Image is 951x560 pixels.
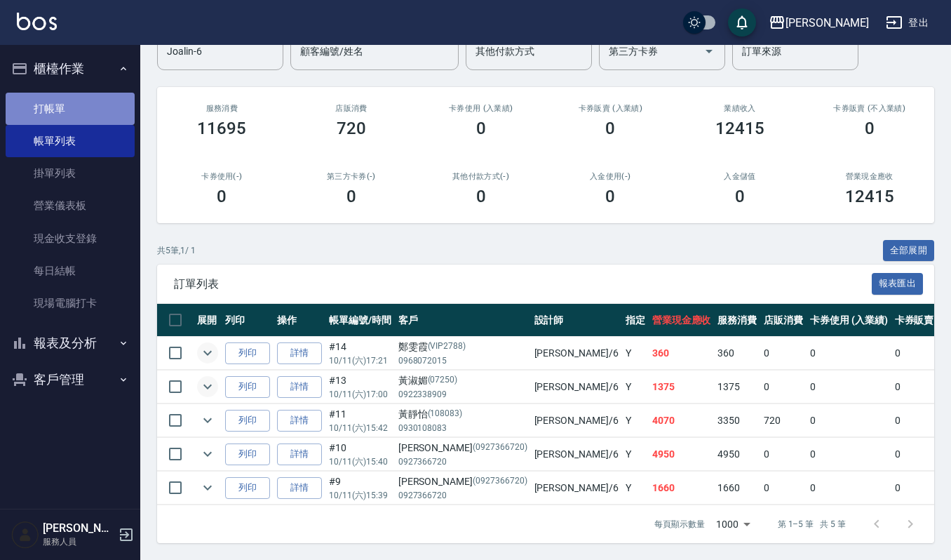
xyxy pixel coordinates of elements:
[807,404,891,437] td: 0
[43,535,114,548] p: 服務人員
[622,304,649,337] th: 指定
[807,304,891,337] th: 卡券使用 (入業績)
[217,187,227,206] h3: 0
[225,410,270,432] button: 列印
[197,410,218,431] button: expand row
[735,187,745,206] h3: 0
[6,361,135,398] button: 客戶管理
[346,187,356,206] h3: 0
[194,304,222,337] th: 展開
[698,40,720,62] button: Open
[329,354,391,367] p: 10/11 (六) 17:21
[605,187,615,206] h3: 0
[807,438,891,471] td: 0
[329,422,391,434] p: 10/11 (六) 15:42
[476,187,486,206] h3: 0
[225,376,270,398] button: 列印
[304,104,400,113] h2: 店販消費
[760,404,807,437] td: 720
[398,422,527,434] p: 0930108083
[329,388,391,401] p: 10/11 (六) 17:00
[476,119,486,138] h3: 0
[760,304,807,337] th: 店販消費
[531,472,622,505] td: [PERSON_NAME] /6
[325,472,395,505] td: #9
[763,8,875,37] button: [PERSON_NAME]
[605,119,615,138] h3: 0
[6,255,135,287] a: 每日結帳
[6,157,135,189] a: 掛單列表
[654,518,705,531] p: 每頁顯示數量
[807,371,891,404] td: 0
[622,337,649,370] td: Y
[649,472,715,505] td: 1660
[43,521,114,535] h5: [PERSON_NAME]
[304,172,400,181] h2: 第三方卡券(-)
[714,438,760,471] td: 4950
[274,304,325,337] th: 操作
[821,104,917,113] h2: 卡券販賣 (不入業績)
[714,337,760,370] td: 360
[649,337,715,370] td: 360
[174,277,872,291] span: 訂單列表
[6,287,135,319] a: 現場電腦打卡
[6,51,135,87] button: 櫃檯作業
[398,373,527,388] div: 黃淑媚
[277,342,322,364] a: 詳情
[225,342,270,364] button: 列印
[531,438,622,471] td: [PERSON_NAME] /6
[649,404,715,437] td: 4070
[428,340,466,354] p: (VIP2788)
[531,337,622,370] td: [PERSON_NAME] /6
[398,441,527,455] div: [PERSON_NAME]
[6,125,135,157] a: 帳單列表
[692,172,788,181] h2: 入金儲值
[325,304,395,337] th: 帳單編號/時間
[714,304,760,337] th: 服務消費
[807,337,891,370] td: 0
[197,444,218,465] button: expand row
[807,472,891,505] td: 0
[157,244,196,257] p: 共 5 筆, 1 / 1
[398,489,527,502] p: 0927366720
[398,388,527,401] p: 0922338909
[329,455,391,468] p: 10/11 (六) 15:40
[11,521,39,549] img: Person
[531,404,622,437] td: [PERSON_NAME] /6
[337,119,366,138] h3: 720
[785,14,869,32] div: [PERSON_NAME]
[6,189,135,222] a: 營業儀表板
[883,240,935,262] button: 全部展開
[872,276,924,290] a: 報表匯出
[649,438,715,471] td: 4950
[197,342,218,364] button: expand row
[760,371,807,404] td: 0
[6,325,135,361] button: 報表及分析
[395,304,531,337] th: 客戶
[277,410,322,432] a: 詳情
[821,172,917,181] h2: 營業現金應收
[778,518,846,531] p: 第 1–5 筆 共 5 筆
[428,373,458,388] p: (07250)
[622,438,649,471] td: Y
[562,104,659,113] h2: 卡券販賣 (入業績)
[398,407,527,422] div: 黃靜怡
[622,404,649,437] td: Y
[531,304,622,337] th: 設計師
[325,438,395,471] td: #10
[760,472,807,505] td: 0
[714,371,760,404] td: 1375
[222,304,274,337] th: 列印
[715,119,764,138] h3: 12415
[325,404,395,437] td: #11
[760,438,807,471] td: 0
[872,273,924,295] button: 報表匯出
[277,376,322,398] a: 詳情
[225,444,270,465] button: 列印
[714,472,760,505] td: 1660
[880,10,934,36] button: 登出
[649,371,715,404] td: 1375
[398,455,527,468] p: 0927366720
[174,172,270,181] h2: 卡券使用(-)
[865,119,875,138] h3: 0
